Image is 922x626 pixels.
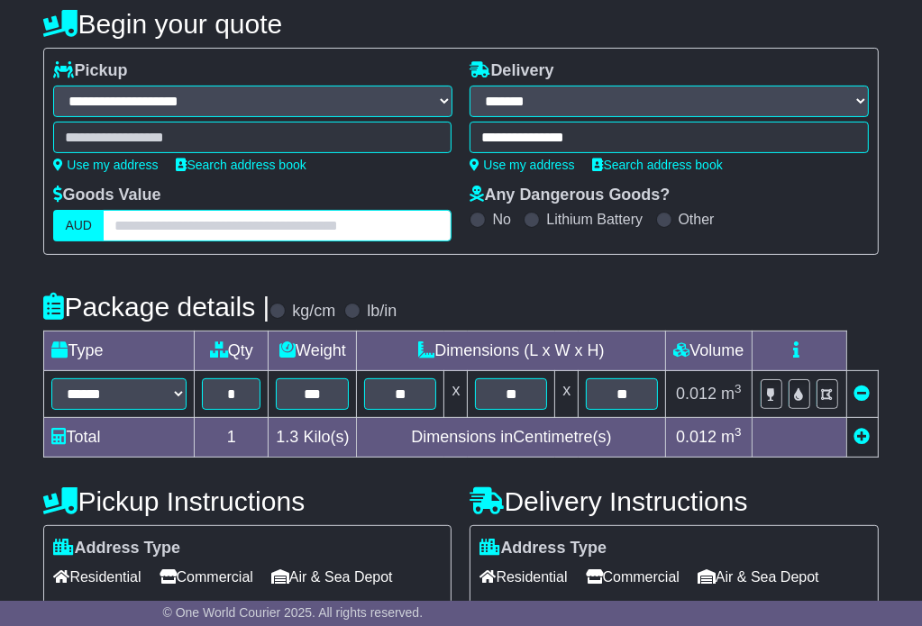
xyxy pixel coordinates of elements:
[43,9,878,39] h4: Begin your quote
[195,418,269,458] td: 1
[470,186,670,205] label: Any Dangerous Goods?
[195,331,269,371] td: Qty
[43,292,269,322] h4: Package details |
[470,486,878,516] h4: Delivery Instructions
[53,186,160,205] label: Goods Value
[269,418,357,458] td: Kilo(s)
[666,331,752,371] td: Volume
[593,158,723,172] a: Search address book
[53,158,158,172] a: Use my address
[470,158,574,172] a: Use my address
[444,371,468,418] td: x
[676,428,717,446] span: 0.012
[586,563,680,591] span: Commercial
[160,563,253,591] span: Commercial
[367,302,397,322] label: lb/in
[492,211,510,228] label: No
[53,563,141,591] span: Residential
[676,385,717,403] span: 0.012
[276,428,298,446] span: 1.3
[555,371,579,418] td: x
[357,331,666,371] td: Dimensions (L x W x H)
[53,210,104,241] label: AUD
[53,539,180,558] label: Address Type
[44,331,195,371] td: Type
[271,563,393,591] span: Air & Sea Depot
[44,418,195,458] td: Total
[176,158,306,172] a: Search address book
[292,302,335,322] label: kg/cm
[735,382,742,395] sup: 3
[721,428,742,446] span: m
[163,605,424,620] span: © One World Courier 2025. All rights reserved.
[721,385,742,403] span: m
[470,61,553,81] label: Delivery
[735,425,742,439] sup: 3
[357,418,666,458] td: Dimensions in Centimetre(s)
[479,563,567,591] span: Residential
[269,331,357,371] td: Weight
[546,211,643,228] label: Lithium Battery
[479,539,607,558] label: Address Type
[854,385,871,403] a: Remove this item
[43,486,452,516] h4: Pickup Instructions
[698,563,819,591] span: Air & Sea Depot
[53,61,127,81] label: Pickup
[679,211,715,228] label: Other
[854,428,871,446] a: Add new item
